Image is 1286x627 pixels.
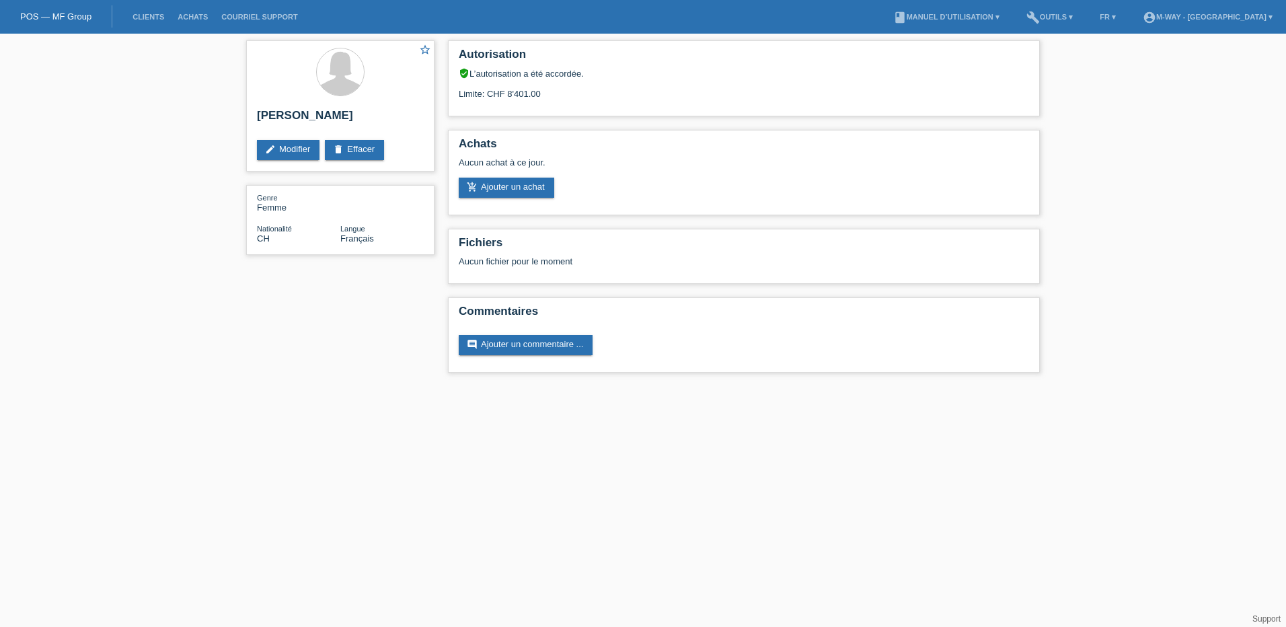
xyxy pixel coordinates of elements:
div: Aucun achat à ce jour. [459,157,1029,178]
i: edit [265,144,276,155]
a: Clients [126,13,171,21]
i: build [1026,11,1040,24]
a: Achats [171,13,215,21]
i: add_shopping_cart [467,182,478,192]
span: Nationalité [257,225,292,233]
a: deleteEffacer [325,140,384,160]
i: account_circle [1143,11,1156,24]
a: add_shopping_cartAjouter un achat [459,178,554,198]
a: commentAjouter un commentaire ... [459,335,593,355]
h2: Achats [459,137,1029,157]
a: Support [1252,614,1281,624]
a: buildOutils ▾ [1020,13,1080,21]
i: book [893,11,907,24]
div: Aucun fichier pour le moment [459,256,870,266]
h2: Fichiers [459,236,1029,256]
span: Français [340,233,374,244]
h2: [PERSON_NAME] [257,109,424,129]
div: L’autorisation a été accordée. [459,68,1029,79]
a: bookManuel d’utilisation ▾ [886,13,1006,21]
span: Langue [340,225,365,233]
div: Femme [257,192,340,213]
a: account_circlem-way - [GEOGRAPHIC_DATA] ▾ [1136,13,1279,21]
i: comment [467,339,478,350]
a: FR ▾ [1093,13,1123,21]
i: delete [333,144,344,155]
a: star_border [419,44,431,58]
i: verified_user [459,68,469,79]
div: Limite: CHF 8'401.00 [459,79,1029,99]
a: editModifier [257,140,319,160]
a: Courriel Support [215,13,304,21]
h2: Autorisation [459,48,1029,68]
span: Suisse [257,233,270,244]
a: POS — MF Group [20,11,91,22]
h2: Commentaires [459,305,1029,325]
span: Genre [257,194,278,202]
i: star_border [419,44,431,56]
